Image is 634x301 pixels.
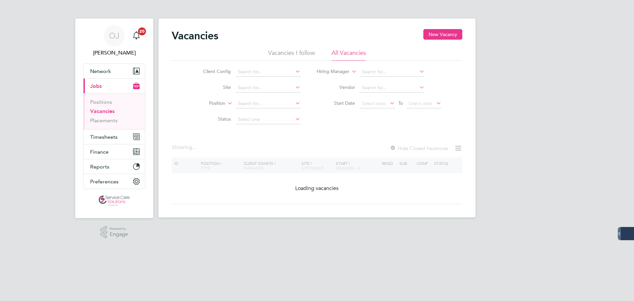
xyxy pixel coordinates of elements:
[90,68,111,74] span: Network
[317,84,355,90] label: Vendor
[396,99,405,107] span: To
[84,144,145,159] button: Finance
[360,83,425,93] input: Search for...
[83,196,145,206] a: Go to home page
[100,226,128,239] a: Powered byEngage
[84,79,145,93] button: Jobs
[193,116,231,122] label: Status
[268,49,315,61] li: Vacancies I follow
[109,31,120,40] span: OJ
[172,144,197,151] div: Showing
[75,19,153,218] nav: Main navigation
[317,100,355,106] label: Start Date
[99,196,130,206] img: servicecare-logo-retina.png
[311,68,349,75] label: Hiring Manager
[172,29,218,42] h2: Vacancies
[235,67,300,77] input: Search for...
[130,25,143,46] a: 20
[187,100,225,107] label: Position
[90,108,115,114] a: Vacancies
[235,83,300,93] input: Search for...
[235,115,300,124] input: Select one
[90,83,102,89] span: Jobs
[362,100,386,106] span: Select date
[84,159,145,174] button: Reports
[408,100,432,106] span: Select date
[192,144,196,151] span: ...
[332,49,366,61] li: All Vacancies
[84,93,145,129] div: Jobs
[193,68,231,74] label: Client Config
[193,84,231,90] label: Site
[84,174,145,189] button: Preferences
[90,178,119,185] span: Preferences
[110,226,128,232] span: Powered by
[423,29,462,40] button: New Vacancy
[83,25,145,57] a: OJ[PERSON_NAME]
[390,145,448,151] label: Hide Closed Vacancies
[84,64,145,78] button: Network
[110,232,128,237] span: Engage
[360,67,425,77] input: Search for...
[90,99,112,105] a: Positions
[90,149,109,155] span: Finance
[90,117,118,124] a: Placements
[90,134,118,140] span: Timesheets
[84,130,145,144] button: Timesheets
[138,27,146,35] span: 20
[83,49,145,57] span: Oliver Jefferson
[90,164,109,170] span: Reports
[235,99,300,108] input: Search for...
